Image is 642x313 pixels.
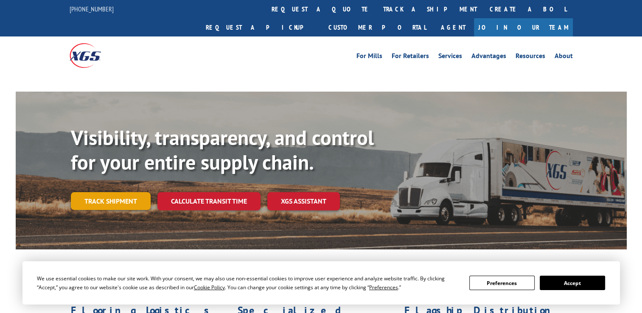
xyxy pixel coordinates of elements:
[474,18,573,36] a: Join Our Team
[369,284,398,291] span: Preferences
[199,18,322,36] a: Request a pickup
[438,53,462,62] a: Services
[267,192,340,210] a: XGS ASSISTANT
[555,53,573,62] a: About
[469,276,535,290] button: Preferences
[157,192,261,210] a: Calculate transit time
[540,276,605,290] button: Accept
[392,53,429,62] a: For Retailers
[71,124,374,175] b: Visibility, transparency, and control for your entire supply chain.
[194,284,225,291] span: Cookie Policy
[516,53,545,62] a: Resources
[322,18,432,36] a: Customer Portal
[432,18,474,36] a: Agent
[356,53,382,62] a: For Mills
[471,53,506,62] a: Advantages
[37,274,459,292] div: We use essential cookies to make our site work. With your consent, we may also use non-essential ...
[71,192,151,210] a: Track shipment
[70,5,114,13] a: [PHONE_NUMBER]
[22,261,620,305] div: Cookie Consent Prompt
